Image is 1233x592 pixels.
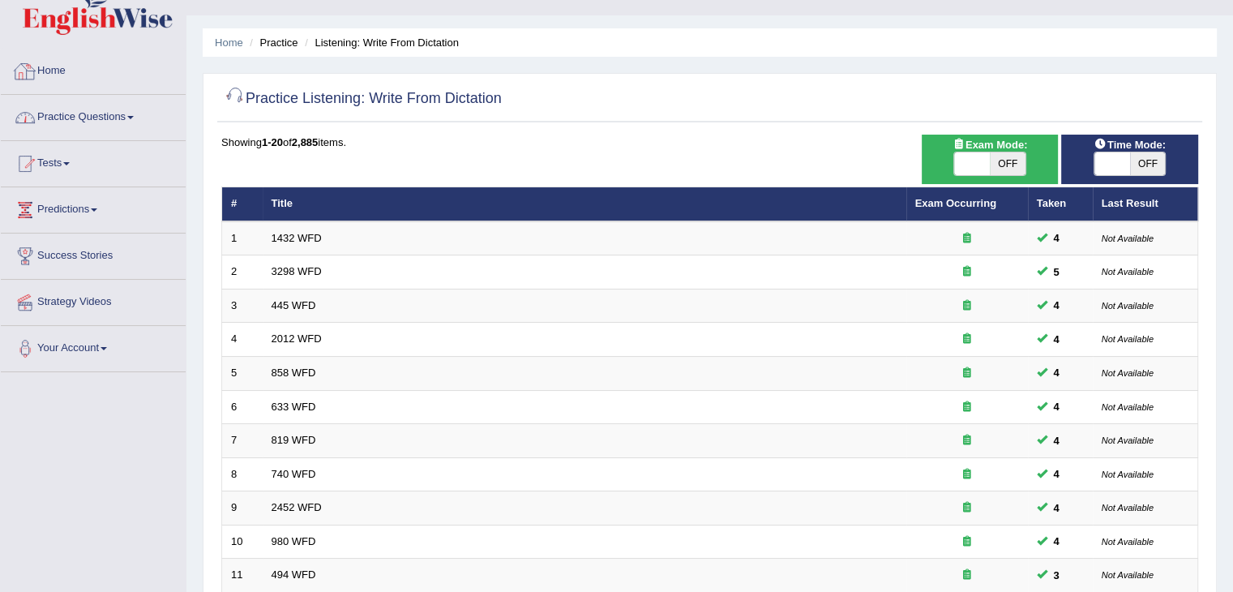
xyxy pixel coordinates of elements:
[301,35,459,50] li: Listening: Write From Dictation
[1102,470,1154,479] small: Not Available
[272,265,322,277] a: 3298 WFD
[915,298,1019,314] div: Exam occurring question
[915,231,1019,247] div: Exam occurring question
[222,323,263,357] td: 4
[1047,567,1066,584] span: You can still take this question
[1047,331,1066,348] span: You can still take this question
[1047,533,1066,550] span: You can still take this question
[915,366,1019,381] div: Exam occurring question
[1093,187,1198,221] th: Last Result
[272,568,316,581] a: 494 WFD
[1102,334,1154,344] small: Not Available
[915,467,1019,483] div: Exam occurring question
[272,401,316,413] a: 633 WFD
[1102,301,1154,311] small: Not Available
[915,500,1019,516] div: Exam occurring question
[222,390,263,424] td: 6
[1047,364,1066,381] span: You can still take this question
[272,468,316,480] a: 740 WFD
[222,491,263,526] td: 9
[272,232,322,244] a: 1432 WFD
[272,535,316,547] a: 980 WFD
[915,332,1019,347] div: Exam occurring question
[1,280,186,320] a: Strategy Videos
[1102,402,1154,412] small: Not Available
[222,221,263,255] td: 1
[1047,465,1066,483] span: You can still take this question
[1,326,186,367] a: Your Account
[272,332,322,345] a: 2012 WFD
[922,135,1059,184] div: Show exams occurring in exams
[262,136,283,148] b: 1-20
[1088,136,1172,153] span: Time Mode:
[915,264,1019,280] div: Exam occurring question
[272,299,316,311] a: 445 WFD
[222,525,263,559] td: 10
[222,424,263,458] td: 7
[222,357,263,391] td: 5
[1047,500,1066,517] span: You can still take this question
[990,152,1025,175] span: OFF
[222,255,263,290] td: 2
[1102,435,1154,445] small: Not Available
[1102,267,1154,277] small: Not Available
[1047,264,1066,281] span: You can still take this question
[915,400,1019,415] div: Exam occurring question
[1047,297,1066,314] span: You can still take this question
[915,433,1019,448] div: Exam occurring question
[1130,152,1166,175] span: OFF
[222,289,263,323] td: 3
[915,568,1019,583] div: Exam occurring question
[222,187,263,221] th: #
[1102,234,1154,243] small: Not Available
[1047,230,1066,247] span: You can still take this question
[246,35,298,50] li: Practice
[1102,537,1154,547] small: Not Available
[1102,570,1154,580] small: Not Available
[272,367,316,379] a: 858 WFD
[1028,187,1093,221] th: Taken
[221,135,1198,150] div: Showing of items.
[1102,503,1154,513] small: Not Available
[1,234,186,274] a: Success Stories
[215,36,243,49] a: Home
[1,141,186,182] a: Tests
[1102,368,1154,378] small: Not Available
[1,49,186,89] a: Home
[221,87,502,111] h2: Practice Listening: Write From Dictation
[292,136,319,148] b: 2,885
[1,95,186,135] a: Practice Questions
[1,187,186,228] a: Predictions
[222,457,263,491] td: 8
[946,136,1034,153] span: Exam Mode:
[272,501,322,513] a: 2452 WFD
[1047,432,1066,449] span: You can still take this question
[263,187,906,221] th: Title
[915,197,996,209] a: Exam Occurring
[272,434,316,446] a: 819 WFD
[1047,398,1066,415] span: You can still take this question
[915,534,1019,550] div: Exam occurring question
